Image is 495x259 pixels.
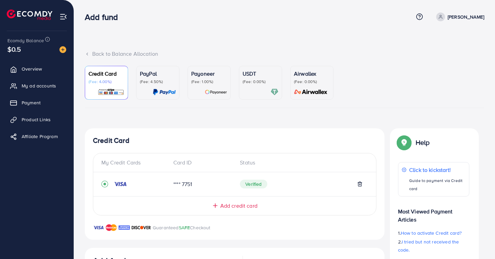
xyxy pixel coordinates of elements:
[294,79,330,84] p: (Fee: 0.00%)
[416,138,430,147] p: Help
[7,9,52,20] img: logo
[89,70,124,78] p: Credit Card
[101,159,168,166] div: My Credit Cards
[240,180,267,188] span: Verified
[59,46,66,53] img: image
[5,113,69,126] a: Product Links
[5,130,69,143] a: Affiliate Program
[243,70,278,78] p: USDT
[409,177,466,193] p: Guide to payment via Credit card
[140,70,176,78] p: PayPal
[292,88,330,96] img: card
[191,79,227,84] p: (Fee: 1.00%)
[205,88,227,96] img: card
[409,166,466,174] p: Click to kickstart!
[140,79,176,84] p: (Fee: 4.50%)
[85,50,484,58] div: Back to Balance Allocation
[22,133,58,140] span: Affiliate Program
[22,99,41,106] span: Payment
[153,224,211,232] p: Guaranteed Checkout
[22,82,56,89] span: My ad accounts
[93,224,104,232] img: brand
[398,238,459,253] span: I tried but not received the code.
[398,238,470,254] p: 2.
[243,79,278,84] p: (Fee: 0.00%)
[114,181,127,187] img: credit
[5,96,69,109] a: Payment
[294,70,330,78] p: Airwallex
[131,224,151,232] img: brand
[401,230,462,236] span: How to activate Credit card?
[22,66,42,72] span: Overview
[153,88,176,96] img: card
[168,159,234,166] div: Card ID
[271,88,278,96] img: card
[5,62,69,76] a: Overview
[191,70,227,78] p: Payoneer
[398,202,470,224] p: Most Viewed Payment Articles
[234,159,368,166] div: Status
[119,224,130,232] img: brand
[466,229,490,254] iframe: Chat
[7,44,21,54] span: $0.5
[448,13,484,21] p: [PERSON_NAME]
[101,181,108,187] svg: record circle
[398,136,410,149] img: Popup guide
[98,88,124,96] img: card
[93,136,376,145] h4: Credit Card
[89,79,124,84] p: (Fee: 4.00%)
[59,13,67,21] img: menu
[434,12,484,21] a: [PERSON_NAME]
[179,224,190,231] span: SAFE
[220,202,257,210] span: Add credit card
[5,79,69,93] a: My ad accounts
[22,116,51,123] span: Product Links
[106,224,117,232] img: brand
[398,229,470,237] p: 1.
[85,12,123,22] h3: Add fund
[7,37,44,44] span: Ecomdy Balance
